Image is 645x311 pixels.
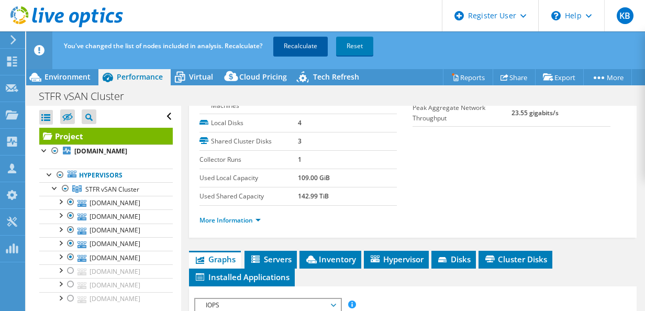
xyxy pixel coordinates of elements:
[45,72,91,82] span: Environment
[199,154,298,165] label: Collector Runs
[117,72,163,82] span: Performance
[39,224,173,237] a: [DOMAIN_NAME]
[298,192,329,201] b: 142.99 TiB
[298,173,330,182] b: 109.00 GiB
[74,147,127,155] b: [DOMAIN_NAME]
[551,11,561,20] svg: \n
[583,69,632,85] a: More
[85,185,139,194] span: STFR vSAN Cluster
[336,37,373,55] a: Reset
[298,155,302,164] b: 1
[199,118,298,128] label: Local Disks
[64,41,262,50] span: You've changed the list of nodes included in analysis. Recalculate?
[39,292,173,306] a: [DOMAIN_NAME]
[511,108,559,117] b: 23.55 gigabits/s
[39,128,173,145] a: Project
[39,278,173,292] a: [DOMAIN_NAME]
[617,7,633,24] span: KB
[493,69,536,85] a: Share
[194,272,290,282] span: Installed Applications
[535,69,584,85] a: Export
[298,118,302,127] b: 4
[305,254,356,264] span: Inventory
[484,254,547,264] span: Cluster Disks
[39,182,173,196] a: STFR vSAN Cluster
[199,173,298,183] label: Used Local Capacity
[298,137,302,146] b: 3
[39,251,173,264] a: [DOMAIN_NAME]
[239,72,287,82] span: Cloud Pricing
[194,254,236,264] span: Graphs
[34,91,140,102] h1: STFR vSAN Cluster
[413,103,511,124] label: Peak Aggregate Network Throughput
[273,37,328,55] a: Recalculate
[199,191,298,202] label: Used Shared Capacity
[443,69,493,85] a: Reports
[39,209,173,223] a: [DOMAIN_NAME]
[199,136,298,147] label: Shared Cluster Disks
[39,264,173,278] a: [DOMAIN_NAME]
[39,237,173,251] a: [DOMAIN_NAME]
[39,145,173,158] a: [DOMAIN_NAME]
[39,196,173,209] a: [DOMAIN_NAME]
[39,169,173,182] a: Hypervisors
[437,254,471,264] span: Disks
[250,254,292,264] span: Servers
[189,72,213,82] span: Virtual
[313,72,359,82] span: Tech Refresh
[369,254,424,264] span: Hypervisor
[199,216,261,225] a: More Information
